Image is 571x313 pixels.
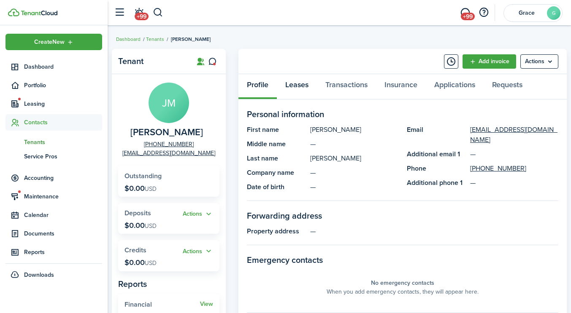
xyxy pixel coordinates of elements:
[520,54,558,69] menu-btn: Actions
[183,209,213,219] button: Open menu
[124,221,157,230] p: $0.00
[310,226,558,236] panel-main-description: —
[317,74,376,99] a: Transactions
[470,125,558,145] a: [EMAIL_ADDRESS][DOMAIN_NAME]
[407,178,466,188] panel-main-title: Additional phone 1
[171,35,211,43] span: [PERSON_NAME]
[327,287,479,296] panel-main-placeholder-description: When you add emergency contacts, they will appear here.
[183,209,213,219] button: Actions
[5,59,102,75] a: Dashboard
[124,171,162,181] span: Outstanding
[310,125,398,135] panel-main-description: [PERSON_NAME]
[247,125,306,135] panel-main-title: First name
[8,8,19,16] img: TenantCloud
[145,222,157,230] span: USD
[247,226,306,236] panel-main-title: Property address
[247,153,306,163] panel-main-title: Last name
[547,6,560,20] avatar-text: G
[520,54,558,69] button: Open menu
[476,5,491,20] button: Open resource center
[310,153,398,163] panel-main-description: [PERSON_NAME]
[24,118,102,127] span: Contacts
[118,278,219,290] panel-main-subtitle: Reports
[457,2,473,24] a: Messaging
[135,13,149,20] span: +99
[124,184,157,193] p: $0.00
[118,56,186,66] panel-main-title: Tenant
[247,182,306,192] panel-main-title: Date of birth
[247,209,558,222] panel-main-section-title: Forwarding address
[24,229,102,238] span: Documents
[116,35,141,43] a: Dashboard
[5,244,102,260] a: Reports
[124,208,151,218] span: Deposits
[24,211,102,219] span: Calendar
[247,108,558,120] panel-main-section-title: Personal information
[24,248,102,257] span: Reports
[200,301,213,308] a: View
[310,139,398,149] panel-main-description: —
[277,74,317,99] a: Leases
[149,83,189,123] avatar-text: JM
[146,35,164,43] a: Tenants
[310,182,398,192] panel-main-description: —
[5,135,102,149] a: Tenants
[24,174,102,182] span: Accounting
[247,168,306,178] panel-main-title: Company name
[144,140,194,149] a: [PHONE_NUMBER]
[122,149,215,158] a: [EMAIL_ADDRESS][DOMAIN_NAME]
[34,39,65,45] span: Create New
[130,127,203,138] span: Jamar Mack
[407,149,466,159] panel-main-title: Additional email 1
[24,81,102,90] span: Portfolio
[407,163,466,174] panel-main-title: Phone
[183,246,213,256] button: Open menu
[371,278,434,287] panel-main-placeholder-title: No emergency contacts
[426,74,484,99] a: Applications
[310,168,398,178] panel-main-description: —
[510,10,544,16] span: Grace
[21,11,57,16] img: TenantCloud
[111,5,127,21] button: Open sidebar
[24,270,54,279] span: Downloads
[24,62,102,71] span: Dashboard
[463,54,516,69] a: Add invoice
[124,258,157,267] p: $0.00
[461,13,475,20] span: +99
[124,245,146,255] span: Credits
[247,139,306,149] panel-main-title: Middle name
[5,34,102,50] button: Open menu
[24,99,102,108] span: Leasing
[24,152,102,161] span: Service Pros
[444,54,458,69] button: Timeline
[5,149,102,163] a: Service Pros
[247,254,558,266] panel-main-section-title: Emergency contacts
[24,192,102,201] span: Maintenance
[145,185,157,193] span: USD
[124,301,200,308] widget-stats-title: Financial
[376,74,426,99] a: Insurance
[183,246,213,256] button: Actions
[145,259,157,268] span: USD
[470,163,526,174] a: [PHONE_NUMBER]
[24,138,102,147] span: Tenants
[153,5,163,20] button: Search
[131,2,147,24] a: Notifications
[484,74,531,99] a: Requests
[407,125,466,145] panel-main-title: Email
